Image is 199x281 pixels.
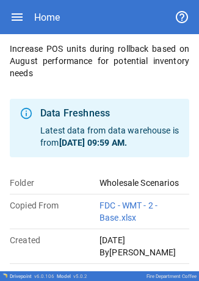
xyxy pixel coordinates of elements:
[59,138,127,148] b: [DATE] 09:59 AM .
[34,12,60,23] div: Home
[40,106,179,121] div: Data Freshness
[99,246,189,258] p: By [PERSON_NAME]
[99,199,189,224] p: FDC - WMT - 2 - Base.xlsx
[99,177,189,189] p: Wholesale Scenarios
[40,124,179,149] p: Latest data from data warehouse is from
[57,274,87,279] div: Model
[2,273,7,278] img: Drivepoint
[10,43,189,79] p: Increase POS units during rollback based on August performance for potential inventory needs
[10,269,99,281] p: Shared With
[10,177,99,189] p: Folder
[34,274,54,279] span: v 6.0.106
[73,274,87,279] span: v 5.0.2
[10,274,54,279] div: Drivepoint
[99,234,189,246] p: [DATE]
[147,274,197,279] div: Fire Department Coffee
[10,199,99,212] p: Copied From
[10,234,99,246] p: Created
